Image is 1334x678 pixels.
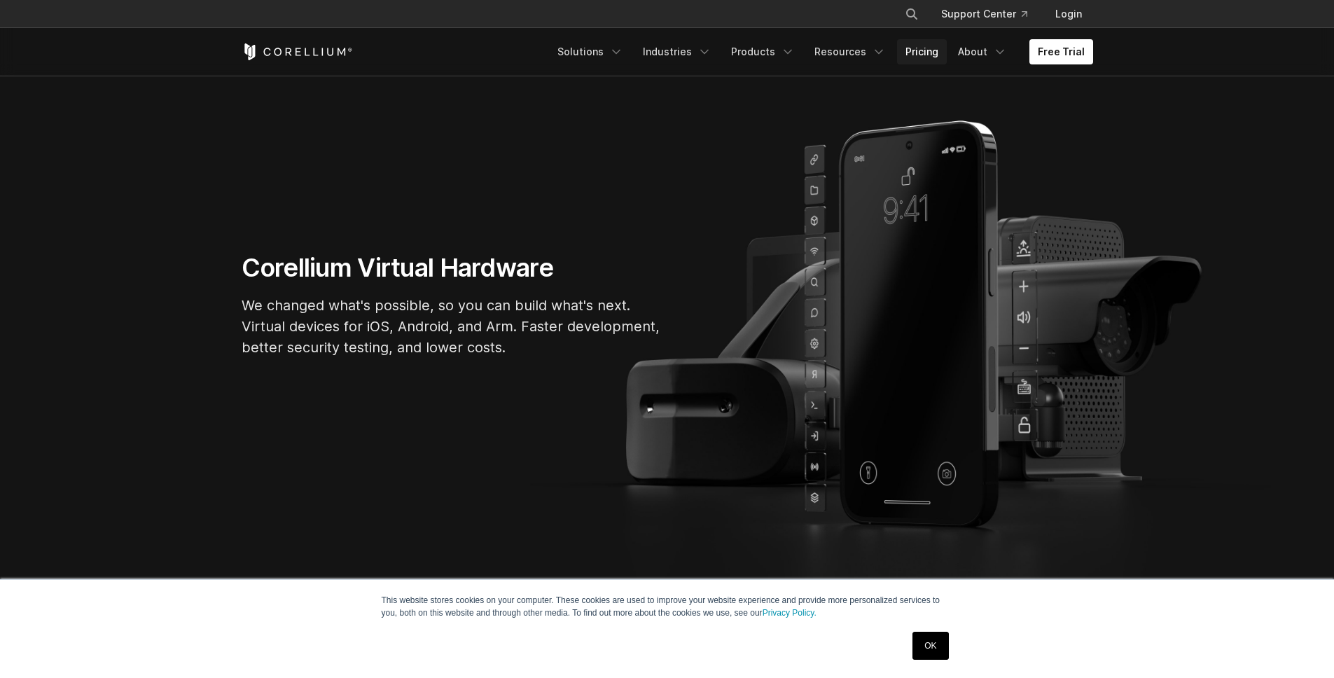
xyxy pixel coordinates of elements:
[950,39,1015,64] a: About
[912,632,948,660] a: OK
[723,39,803,64] a: Products
[899,1,924,27] button: Search
[634,39,720,64] a: Industries
[763,608,817,618] a: Privacy Policy.
[549,39,1093,64] div: Navigation Menu
[930,1,1038,27] a: Support Center
[888,1,1093,27] div: Navigation Menu
[806,39,894,64] a: Resources
[1044,1,1093,27] a: Login
[242,252,662,284] h1: Corellium Virtual Hardware
[242,43,353,60] a: Corellium Home
[549,39,632,64] a: Solutions
[1029,39,1093,64] a: Free Trial
[382,594,953,619] p: This website stores cookies on your computer. These cookies are used to improve your website expe...
[897,39,947,64] a: Pricing
[242,295,662,358] p: We changed what's possible, so you can build what's next. Virtual devices for iOS, Android, and A...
